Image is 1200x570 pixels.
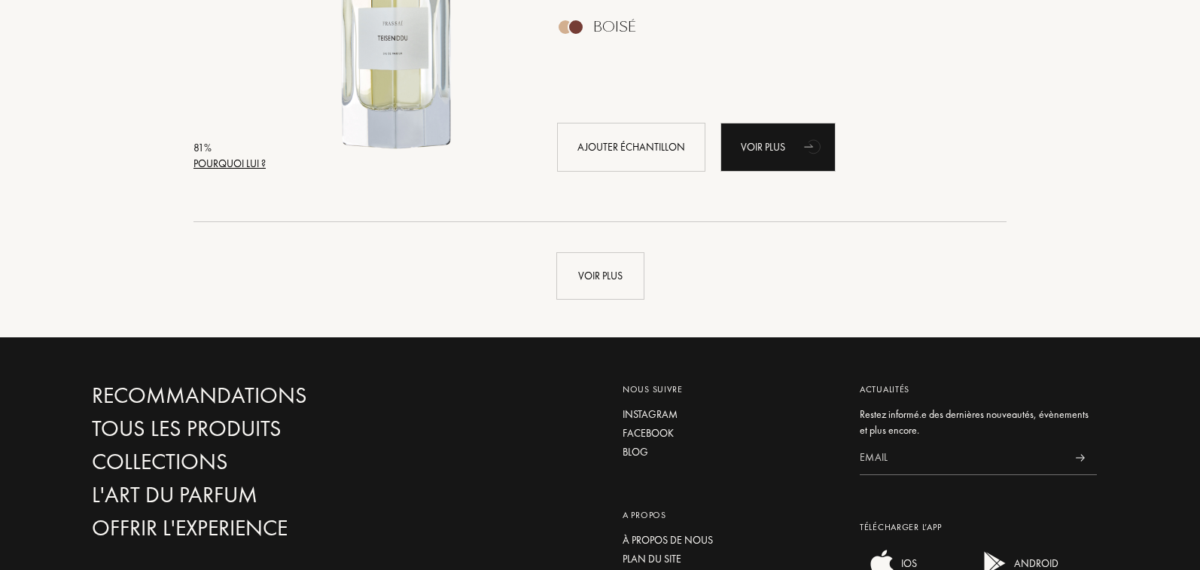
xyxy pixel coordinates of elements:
[623,532,837,548] a: À propos de nous
[623,508,837,522] div: A propos
[860,520,1097,534] div: Télécharger L’app
[623,407,837,422] a: Instagram
[799,131,829,161] div: animation
[720,123,836,172] div: Voir plus
[623,444,837,460] a: Blog
[557,123,705,172] div: Ajouter échantillon
[623,383,837,396] div: Nous suivre
[546,23,985,39] a: Boisé
[860,383,1097,396] div: Actualités
[92,449,416,475] a: Collections
[593,19,636,35] div: Boisé
[720,123,836,172] a: Voir plusanimation
[623,425,837,441] a: Facebook
[92,515,416,541] a: Offrir l'experience
[860,441,1063,475] input: Email
[92,383,416,409] a: Recommandations
[1075,454,1085,462] img: news_send.svg
[193,140,266,156] div: 81 %
[556,252,644,300] div: Voir plus
[92,482,416,508] a: L'Art du Parfum
[860,407,1097,438] div: Restez informé.e des dernières nouveautés, évènements et plus encore.
[92,416,416,442] a: Tous les produits
[193,156,266,172] div: Pourquoi lui ?
[623,551,837,567] a: Plan du site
